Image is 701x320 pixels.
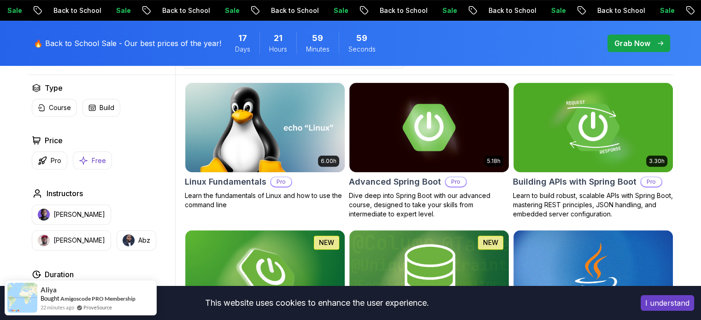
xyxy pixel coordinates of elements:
span: Seconds [348,45,376,54]
p: 5.18h [487,157,501,165]
a: Linux Fundamentals card6.00hLinux FundamentalsProLearn the fundamentals of Linux and how to use t... [185,82,345,209]
div: This website uses cookies to enhance the user experience. [7,293,627,313]
p: NEW [319,238,334,247]
p: Sale [428,6,458,15]
p: Free [92,156,106,165]
img: instructor img [38,234,50,246]
a: ProveSource [83,303,112,311]
p: Sale [319,6,349,15]
button: instructor imgAbz [117,230,156,250]
span: 21 Hours [274,32,283,45]
button: Build [82,99,120,116]
span: Aliya [41,286,57,294]
h2: Instructors [47,188,83,199]
p: Dive deep into Spring Boot with our advanced course, designed to take your skills from intermedia... [349,191,509,219]
button: Pro [32,151,67,169]
button: Course [32,99,77,116]
img: Spring Boot for Beginners card [185,230,345,320]
span: 22 minutes ago [41,303,74,311]
img: Advanced Spring Boot card [349,83,509,172]
button: instructor img[PERSON_NAME] [32,204,111,225]
p: Pro [271,177,291,186]
p: Back to School [148,6,211,15]
p: Build [100,103,114,112]
h2: Advanced Spring Boot [349,175,441,188]
p: 6.00h [321,157,336,165]
p: Sale [646,6,675,15]
img: provesource social proof notification image [7,283,37,313]
span: 17 Days [238,32,247,45]
p: Grab Now [614,38,650,49]
p: Back to School [583,6,646,15]
p: Sale [102,6,131,15]
img: Building APIs with Spring Boot card [513,83,673,172]
span: Hours [269,45,287,54]
img: Linux Fundamentals card [185,83,345,172]
span: Bought [41,295,59,302]
button: instructor img[PERSON_NAME] [32,230,111,250]
p: Pro [51,156,61,165]
p: Sale [537,6,566,15]
p: Back to School [257,6,319,15]
span: Days [235,45,250,54]
h2: Price [45,135,63,146]
h2: Duration [45,269,74,280]
h2: Linux Fundamentals [185,175,266,188]
img: instructor img [123,234,135,246]
p: NEW [483,238,498,247]
p: Abz [138,236,150,245]
p: Sale [211,6,240,15]
p: [PERSON_NAME] [53,210,105,219]
span: Minutes [306,45,330,54]
img: Spring Data JPA card [349,230,509,320]
p: Back to School [365,6,428,15]
p: [PERSON_NAME] [53,236,105,245]
img: instructor img [38,209,50,221]
p: Back to School [474,6,537,15]
a: Advanced Spring Boot card5.18hAdvanced Spring BootProDive deep into Spring Boot with our advanced... [349,82,509,219]
p: 3.30h [649,157,665,165]
p: Learn the fundamentals of Linux and how to use the command line [185,191,345,209]
p: Course [49,103,71,112]
p: 🔥 Back to School Sale - Our best prices of the year! [34,38,221,49]
span: 59 Minutes [312,32,323,45]
a: Amigoscode PRO Membership [60,295,135,302]
p: Pro [446,177,466,186]
p: Back to School [39,6,102,15]
h2: Building APIs with Spring Boot [513,175,636,188]
button: Accept cookies [641,295,694,311]
button: Free [73,151,112,169]
img: Java for Beginners card [513,230,673,320]
h2: Type [45,82,63,93]
span: 59 Seconds [356,32,367,45]
p: Learn to build robust, scalable APIs with Spring Boot, mastering REST principles, JSON handling, ... [513,191,673,219]
a: Building APIs with Spring Boot card3.30hBuilding APIs with Spring BootProLearn to build robust, s... [513,82,673,219]
p: Pro [641,177,661,186]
